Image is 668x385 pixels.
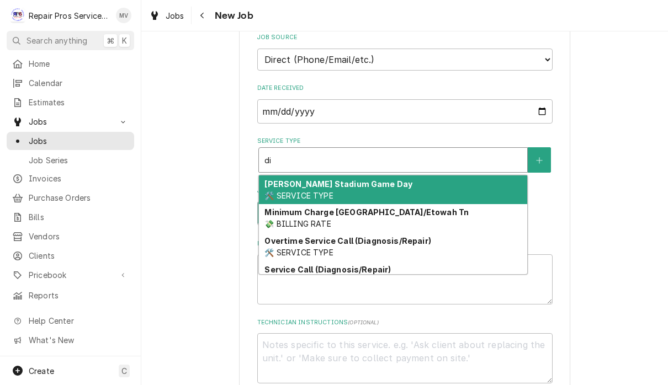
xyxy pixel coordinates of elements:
[257,33,553,42] label: Job Source
[29,192,129,204] span: Purchase Orders
[257,239,553,304] div: Reason For Call
[7,113,134,131] a: Go to Jobs
[257,318,553,383] div: Technician Instructions
[348,319,379,325] span: ( optional )
[257,186,553,226] div: Job Type
[536,157,543,164] svg: Create New Service
[29,231,129,242] span: Vendors
[29,97,129,108] span: Estimates
[257,33,553,70] div: Job Source
[145,7,189,25] a: Jobs
[29,211,129,223] span: Bills
[257,137,553,146] label: Service Type
[29,173,129,184] span: Invoices
[257,99,553,124] input: yyyy-mm-dd
[528,147,551,173] button: Create New Service
[7,55,134,73] a: Home
[26,35,87,46] span: Search anything
[7,189,134,207] a: Purchase Orders
[7,93,134,111] a: Estimates
[7,132,134,150] a: Jobs
[29,77,129,89] span: Calendar
[107,35,114,46] span: ⌘
[29,116,112,127] span: Jobs
[257,84,553,93] label: Date Received
[194,7,211,24] button: Navigate back
[264,236,431,245] strong: Overtime Service Call (Diagnosis/Repair)
[7,247,134,265] a: Clients
[264,219,331,228] span: 💸 BILLING RATE
[29,10,110,22] div: Repair Pros Services Inc
[264,179,412,189] strong: [PERSON_NAME] Stadium Game Day
[211,8,253,23] span: New Job
[7,312,134,330] a: Go to Help Center
[29,366,54,376] span: Create
[166,10,184,22] span: Jobs
[264,207,469,217] strong: Minimum Charge [GEOGRAPHIC_DATA]/Etowah Tn
[29,269,112,281] span: Pricebook
[116,8,131,23] div: MV
[7,266,134,284] a: Go to Pricebook
[264,248,333,257] span: 🛠️ SERVICE TYPE
[10,8,25,23] div: R
[29,154,129,166] span: Job Series
[7,227,134,245] a: Vendors
[29,58,129,69] span: Home
[7,151,134,169] a: Job Series
[29,135,129,147] span: Jobs
[7,74,134,92] a: Calendar
[7,169,134,188] a: Invoices
[257,239,553,248] label: Reason For Call
[29,290,129,301] span: Reports
[122,35,127,46] span: K
[257,318,553,327] label: Technician Instructions
[121,365,127,377] span: C
[29,250,129,261] span: Clients
[264,265,391,274] strong: Service Call (Diagnosis/Repair)
[7,31,134,50] button: Search anything⌘K
[257,84,553,123] div: Date Received
[7,286,134,304] a: Reports
[10,8,25,23] div: Repair Pros Services Inc's Avatar
[116,8,131,23] div: Mindy Volker's Avatar
[257,137,553,173] div: Service Type
[29,315,128,327] span: Help Center
[257,186,553,195] label: Job Type
[29,334,128,346] span: What's New
[7,208,134,226] a: Bills
[7,331,134,349] a: Go to What's New
[264,191,333,200] span: 🛠️ SERVICE TYPE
